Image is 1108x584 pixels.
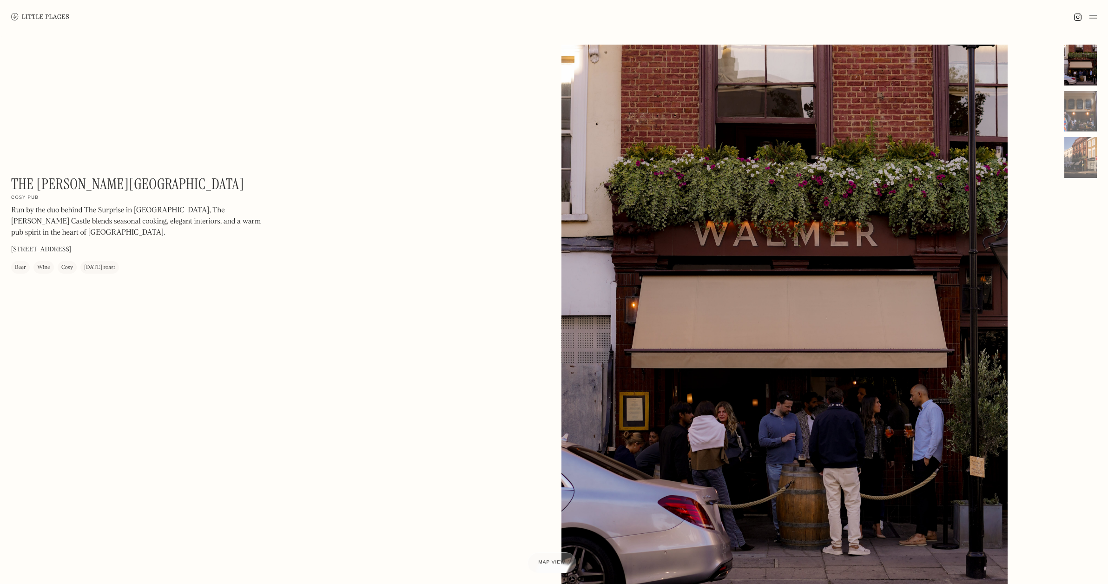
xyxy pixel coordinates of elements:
a: Map view [528,552,577,573]
div: Beer [15,263,26,273]
div: Cosy [61,263,73,273]
h1: The [PERSON_NAME][GEOGRAPHIC_DATA] [11,175,244,193]
p: Run by the duo behind The Surprise in [GEOGRAPHIC_DATA], The [PERSON_NAME] Castle blends seasonal... [11,205,262,239]
div: Wine [37,263,50,273]
span: Map view [539,560,566,565]
p: [STREET_ADDRESS] [11,245,71,255]
div: [DATE] roast [84,263,115,273]
h2: Cosy pub [11,195,39,202]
